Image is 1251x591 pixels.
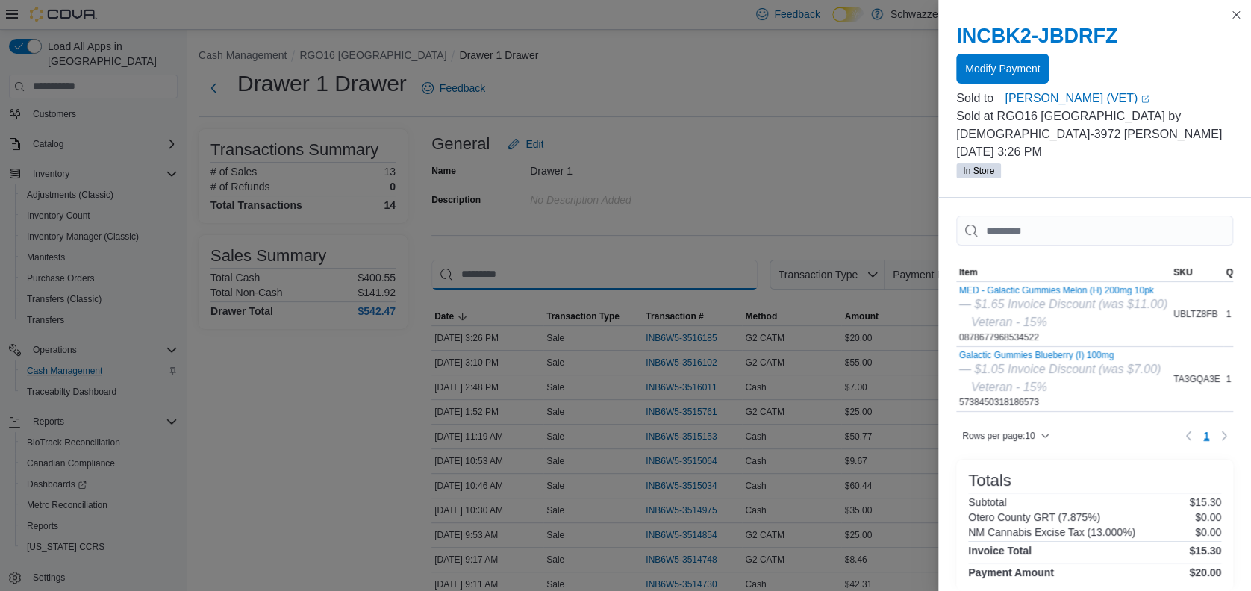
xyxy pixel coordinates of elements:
div: Sold to [956,90,1002,107]
nav: Pagination for table: MemoryTable from EuiInMemoryTable [1179,424,1233,448]
div: — $1.65 Invoice Discount (was $11.00) [959,295,1167,313]
h4: Payment Amount [968,566,1054,578]
h4: Invoice Total [968,545,1032,557]
button: Page 1 of 1 [1197,424,1215,448]
h3: Totals [968,472,1011,490]
span: UBLTZ8FB [1173,308,1217,320]
span: Rows per page : 10 [962,430,1035,442]
h6: Subtotal [968,496,1006,508]
span: 1 [1203,428,1209,443]
div: — $1.05 Invoice Discount (was $7.00) [959,360,1161,378]
p: $15.30 [1189,496,1221,508]
div: 0878677968534522 [959,285,1167,343]
button: Close this dialog [1227,6,1245,24]
button: Previous page [1179,427,1197,445]
button: MED - Galactic Gummies Melon (H) 200mg 10pk [959,285,1167,295]
button: Modify Payment [956,54,1049,84]
div: 5738450318186573 [959,350,1161,408]
button: Qty [1223,263,1244,281]
p: $0.00 [1195,526,1221,538]
button: Rows per page:10 [956,427,1055,445]
button: Galactic Gummies Blueberry (I) 100mg [959,350,1161,360]
button: Item [956,263,1170,281]
input: This is a search bar. As you type, the results lower in the page will automatically filter. [956,216,1233,246]
a: [PERSON_NAME] (VET)External link [1005,90,1233,107]
i: Veteran - 15% [971,381,1047,393]
span: Modify Payment [965,61,1040,76]
p: Sold at RGO16 [GEOGRAPHIC_DATA] by [DEMOGRAPHIC_DATA]-3972 [PERSON_NAME] [956,107,1233,143]
span: Qty [1226,266,1241,278]
span: In Store [963,164,994,178]
h6: NM Cannabis Excise Tax (13.000%) [968,526,1135,538]
svg: External link [1141,95,1149,104]
span: Item [959,266,978,278]
p: [DATE] 3:26 PM [956,143,1233,161]
i: Veteran - 15% [971,316,1047,328]
ul: Pagination for table: MemoryTable from EuiInMemoryTable [1197,424,1215,448]
div: 1 [1223,370,1244,388]
p: $0.00 [1195,511,1221,523]
span: TA3GQA3E [1173,373,1220,385]
h4: $20.00 [1189,566,1221,578]
div: 1 [1223,305,1244,323]
h4: $15.30 [1189,545,1221,557]
button: SKU [1170,263,1223,281]
span: SKU [1173,266,1192,278]
span: In Store [956,163,1001,178]
button: Next page [1215,427,1233,445]
h2: INCBK2-JBDRFZ [956,24,1233,48]
h6: Otero County GRT (7.875%) [968,511,1100,523]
